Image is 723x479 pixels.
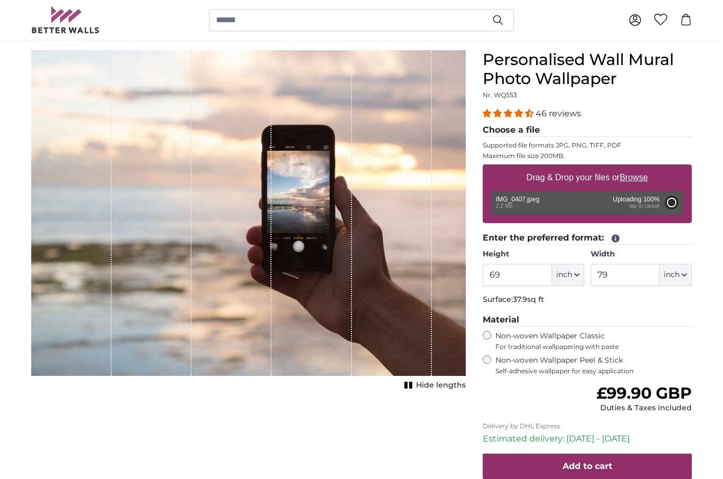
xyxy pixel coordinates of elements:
[522,167,652,188] label: Drag & Drop your files or
[483,422,692,430] p: Delivery by DHL Express
[495,331,692,351] label: Non-woven Wallpaper Classic
[483,124,692,137] legend: Choose a file
[483,432,692,445] p: Estimated delivery: [DATE] - [DATE]
[552,264,584,286] button: inch
[483,294,692,305] p: Surface:
[483,454,692,479] button: Add to cart
[495,367,692,375] span: Self-adhesive wallpaper for easy application
[536,108,581,118] span: 46 reviews
[483,314,692,327] legend: Material
[563,461,612,471] span: Add to cart
[495,343,692,351] span: For traditional wallpapering with paste
[31,6,100,33] img: Betterwalls
[591,249,692,260] label: Width
[483,232,692,245] legend: Enter the preferred format:
[483,108,536,118] span: 4.37 stars
[659,264,692,286] button: inch
[483,141,692,150] p: Supported file formats JPG, PNG, TIFF, PDF
[620,173,648,182] u: Browse
[483,152,692,160] p: Maximum file size 200MB.
[31,50,466,393] div: 1 of 1
[483,91,517,99] span: Nr. WQ553
[483,249,584,260] label: Height
[401,378,466,393] button: Hide lengths
[513,294,544,304] span: 37.9sq ft
[664,270,680,280] span: inch
[556,270,572,280] span: inch
[597,383,692,403] span: £99.90 GBP
[495,355,692,375] label: Non-woven Wallpaper Peel & Stick
[597,403,692,413] div: Duties & Taxes included
[416,380,466,391] span: Hide lengths
[483,50,692,88] h1: Personalised Wall Mural Photo Wallpaper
